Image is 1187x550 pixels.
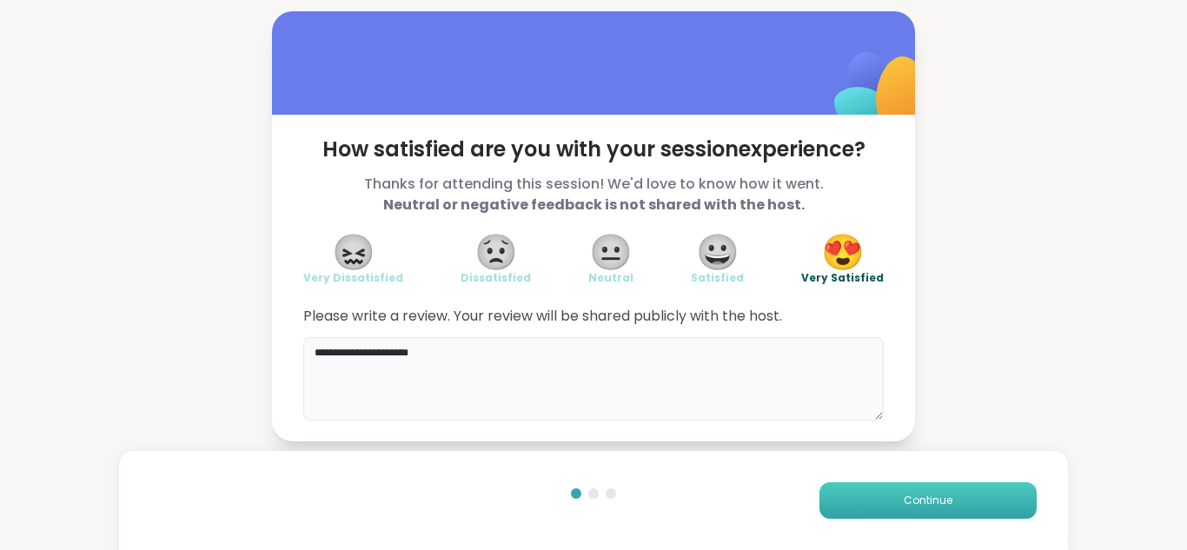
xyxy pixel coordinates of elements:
span: Satisfied [691,271,744,285]
span: How satisfied are you with your session experience? [303,136,884,163]
span: 😍 [821,236,865,268]
span: Very Dissatisfied [303,271,403,285]
span: Please write a review. Your review will be shared publicly with the host. [303,306,884,327]
span: 😖 [332,236,375,268]
span: Continue [904,493,952,508]
b: Neutral or negative feedback is not shared with the host. [383,195,805,215]
span: Dissatisfied [461,271,531,285]
span: Neutral [588,271,633,285]
img: ShareWell Logomark [793,7,966,180]
span: 😐 [589,236,633,268]
span: Very Satisfied [801,271,884,285]
span: 😀 [696,236,739,268]
span: 😟 [474,236,518,268]
button: Continue [819,482,1037,519]
span: Thanks for attending this session! We'd love to know how it went. [303,174,884,215]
